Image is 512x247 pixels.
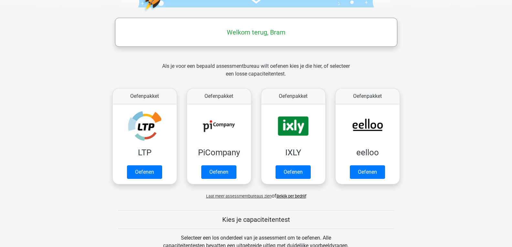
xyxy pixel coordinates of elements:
[108,187,405,200] div: of
[118,28,394,36] h5: Welkom terug, Bram
[157,62,355,86] div: Als je voor een bepaald assessmentbureau wilt oefenen kies je die hier, of selecteer een losse ca...
[276,165,311,179] a: Oefenen
[206,194,272,199] span: Laat meer assessmentbureaus zien
[201,165,236,179] a: Oefenen
[350,165,385,179] a: Oefenen
[127,165,162,179] a: Oefenen
[277,194,306,199] a: Bekijk per bedrijf
[118,216,394,223] h5: Kies je capaciteitentest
